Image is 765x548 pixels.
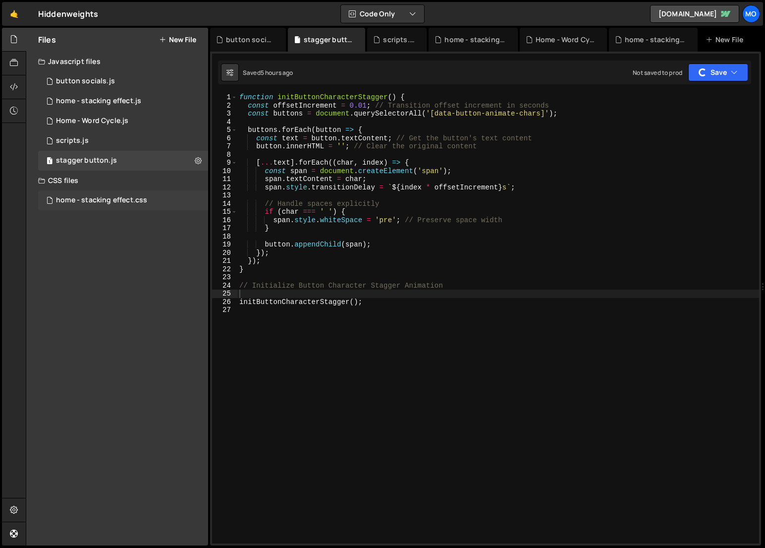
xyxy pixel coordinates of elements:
[226,35,274,45] div: button socials.js
[444,35,505,45] div: home - stacking effect.css
[212,126,237,134] div: 5
[625,35,686,45] div: home - stacking effect.js
[38,111,208,131] div: 16703/45648.js
[212,118,237,126] div: 4
[650,5,739,23] a: [DOMAIN_NAME]
[212,224,237,233] div: 17
[212,175,237,183] div: 11
[212,282,237,290] div: 24
[633,68,682,77] div: Not saved to prod
[212,183,237,192] div: 12
[212,306,237,314] div: 27
[243,68,293,77] div: Saved
[212,216,237,225] div: 16
[56,77,115,86] div: button socials.js
[159,36,196,44] button: New File
[212,273,237,282] div: 23
[38,131,208,151] div: 16703/45695.js
[212,191,237,200] div: 13
[38,34,56,45] h2: Files
[706,35,747,45] div: New File
[212,233,237,241] div: 18
[261,68,293,77] div: 5 hours ago
[38,190,208,210] div: 16703/45651.css
[536,35,595,45] div: Home - Word Cycle.js
[47,158,53,166] span: 1
[56,196,147,205] div: home - stacking effect.css
[26,171,208,190] div: CSS files
[56,117,128,125] div: Home - Word Cycle.js
[212,159,237,167] div: 9
[26,52,208,71] div: Javascript files
[212,298,237,306] div: 26
[212,110,237,118] div: 3
[212,200,237,208] div: 14
[38,71,208,91] div: 16703/45700.js
[212,134,237,143] div: 6
[212,102,237,110] div: 2
[2,2,26,26] a: 🤙
[56,156,117,165] div: stagger button.js
[38,91,208,111] div: 16703/45650.js
[383,35,415,45] div: scripts.js
[56,136,89,145] div: scripts.js
[212,151,237,159] div: 8
[38,151,208,171] div: 16703/45698.js
[688,63,748,81] button: Save
[212,249,237,257] div: 20
[212,167,237,176] div: 10
[212,142,237,151] div: 7
[341,5,424,23] button: Code Only
[212,265,237,274] div: 22
[212,93,237,102] div: 1
[304,35,353,45] div: stagger button.js
[56,97,141,106] div: home - stacking effect.js
[742,5,760,23] a: Mo
[212,241,237,249] div: 19
[38,8,98,20] div: Hiddenweights
[212,208,237,216] div: 15
[212,290,237,298] div: 25
[212,257,237,265] div: 21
